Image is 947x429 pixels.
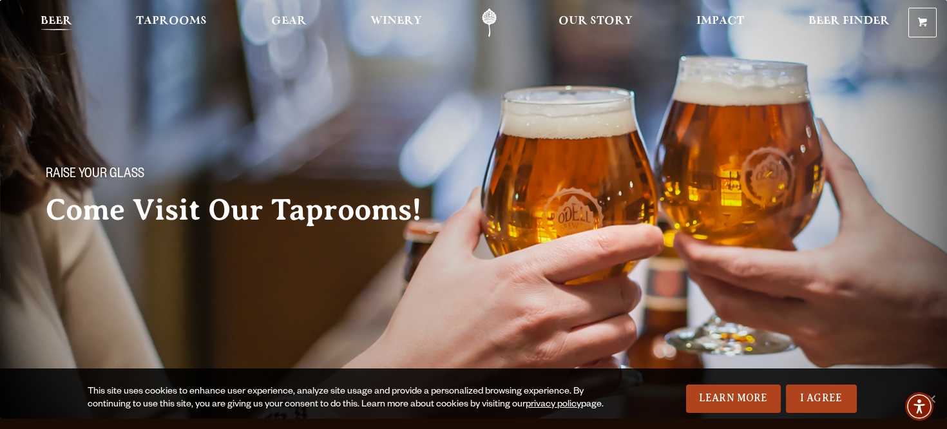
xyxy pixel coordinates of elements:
[808,16,890,26] span: Beer Finder
[46,194,448,226] h2: Come Visit Our Taprooms!
[46,167,144,184] span: Raise your glass
[786,385,857,413] a: I Agree
[263,8,315,37] a: Gear
[41,16,72,26] span: Beer
[688,8,752,37] a: Impact
[88,386,617,412] div: This site uses cookies to enhance user experience, analyze site usage and provide a personalized ...
[370,16,422,26] span: Winery
[559,16,633,26] span: Our Story
[526,400,581,410] a: privacy policy
[465,8,513,37] a: Odell Home
[128,8,215,37] a: Taprooms
[362,8,430,37] a: Winery
[696,16,744,26] span: Impact
[32,8,81,37] a: Beer
[550,8,641,37] a: Our Story
[271,16,307,26] span: Gear
[800,8,898,37] a: Beer Finder
[136,16,207,26] span: Taprooms
[686,385,781,413] a: Learn More
[905,392,933,421] div: Accessibility Menu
